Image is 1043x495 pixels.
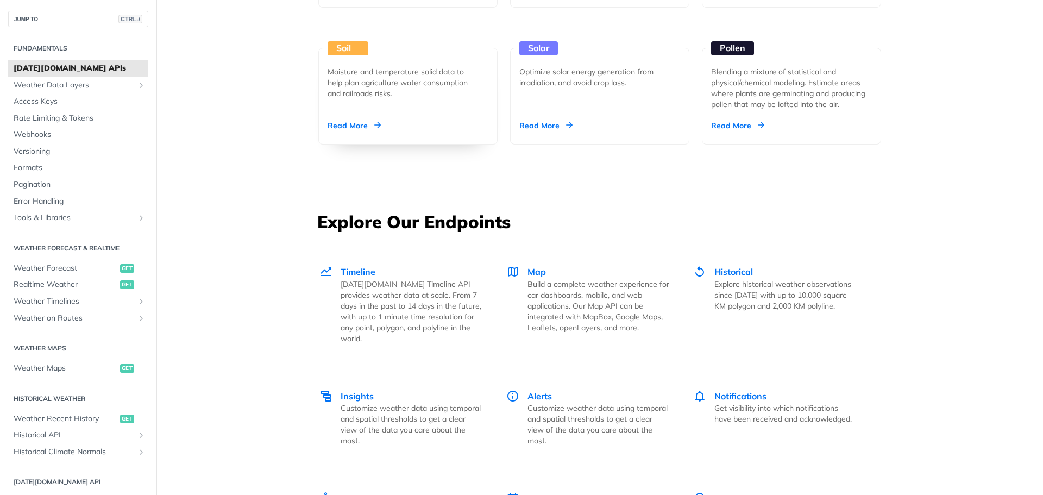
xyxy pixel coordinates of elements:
[14,80,134,91] span: Weather Data Layers
[120,364,134,373] span: get
[8,210,148,226] a: Tools & LibrariesShow subpages for Tools & Libraries
[319,265,332,278] img: Timeline
[137,81,146,90] button: Show subpages for Weather Data Layers
[14,179,146,190] span: Pagination
[8,193,148,210] a: Error Handling
[8,60,148,77] a: [DATE][DOMAIN_NAME] APIs
[14,162,146,173] span: Formats
[137,214,146,222] button: Show subpages for Tools & Libraries
[519,41,558,55] div: Solar
[8,143,148,160] a: Versioning
[8,77,148,93] a: Weather Data LayersShow subpages for Weather Data Layers
[14,212,134,223] span: Tools & Libraries
[14,413,117,424] span: Weather Recent History
[14,263,117,274] span: Weather Forecast
[120,264,134,273] span: get
[681,242,868,367] a: Historical Historical Explore historical weather observations since [DATE] with up to 10,000 squa...
[8,127,148,143] a: Webhooks
[8,310,148,327] a: Weather on RoutesShow subpages for Weather on Routes
[14,63,146,74] span: [DATE][DOMAIN_NAME] APIs
[8,411,148,427] a: Weather Recent Historyget
[494,367,681,469] a: Alerts Alerts Customize weather data using temporal and spatial thresholds to get a clear view of...
[14,129,146,140] span: Webhooks
[14,313,134,324] span: Weather on Routes
[8,11,148,27] button: JUMP TOCTRL-/
[319,390,332,403] img: Insights
[714,279,856,311] p: Explore historical weather observations since [DATE] with up to 10,000 square KM polygon and 2,00...
[8,110,148,127] a: Rate Limiting & Tokens
[8,160,148,176] a: Formats
[711,120,764,131] div: Read More
[8,277,148,293] a: Realtime Weatherget
[318,242,494,367] a: Timeline Timeline [DATE][DOMAIN_NAME] Timeline API provides weather data at scale. From 7 days in...
[120,415,134,423] span: get
[120,280,134,289] span: get
[14,363,117,374] span: Weather Maps
[137,314,146,323] button: Show subpages for Weather on Routes
[14,430,134,441] span: Historical API
[8,43,148,53] h2: Fundamentals
[137,431,146,440] button: Show subpages for Historical API
[693,390,706,403] img: Notifications
[14,296,134,307] span: Weather Timelines
[506,265,519,278] img: Map
[519,120,573,131] div: Read More
[8,343,148,353] h2: Weather Maps
[328,120,381,131] div: Read More
[137,448,146,456] button: Show subpages for Historical Climate Normals
[714,403,856,424] p: Get visibility into which notifications have been received and acknowledged.
[8,477,148,487] h2: [DATE][DOMAIN_NAME] API
[506,8,694,145] a: Solar Optimize solar energy generation from irradiation, and avoid crop loss. Read More
[317,210,882,234] h3: Explore Our Endpoints
[714,391,766,402] span: Notifications
[527,391,552,402] span: Alerts
[527,279,669,333] p: Build a complete weather experience for car dashboards, mobile, and web applications. Our Map API...
[506,390,519,403] img: Alerts
[14,279,117,290] span: Realtime Weather
[693,265,706,278] img: Historical
[314,8,502,145] a: Soil Moisture and temperature solid data to help plan agriculture water consumption and railroads...
[8,293,148,310] a: Weather TimelinesShow subpages for Weather Timelines
[8,360,148,377] a: Weather Mapsget
[711,41,754,55] div: Pollen
[8,444,148,460] a: Historical Climate NormalsShow subpages for Historical Climate Normals
[8,427,148,443] a: Historical APIShow subpages for Historical API
[14,196,146,207] span: Error Handling
[14,96,146,107] span: Access Keys
[8,93,148,110] a: Access Keys
[341,279,482,344] p: [DATE][DOMAIN_NAME] Timeline API provides weather data at scale. From 7 days in the past to 14 da...
[681,367,868,469] a: Notifications Notifications Get visibility into which notifications have been received and acknow...
[341,266,375,277] span: Timeline
[494,242,681,367] a: Map Map Build a complete weather experience for car dashboards, mobile, and web applications. Our...
[318,367,494,469] a: Insights Insights Customize weather data using temporal and spatial thresholds to get a clear vie...
[118,15,142,23] span: CTRL-/
[698,8,885,145] a: Pollen Blending a mixture of statistical and physical/chemical modeling. Estimate areas where pla...
[14,113,146,124] span: Rate Limiting & Tokens
[711,66,872,110] div: Blending a mixture of statistical and physical/chemical modeling. Estimate areas where plants are...
[527,403,669,446] p: Customize weather data using temporal and spatial thresholds to get a clear view of the data you ...
[14,146,146,157] span: Versioning
[14,447,134,458] span: Historical Climate Normals
[341,391,374,402] span: Insights
[527,266,546,277] span: Map
[8,260,148,277] a: Weather Forecastget
[341,403,482,446] p: Customize weather data using temporal and spatial thresholds to get a clear view of the data you ...
[328,66,480,99] div: Moisture and temperature solid data to help plan agriculture water consumption and railroads risks.
[519,66,671,88] div: Optimize solar energy generation from irradiation, and avoid crop loss.
[8,394,148,404] h2: Historical Weather
[8,177,148,193] a: Pagination
[714,266,753,277] span: Historical
[8,243,148,253] h2: Weather Forecast & realtime
[137,297,146,306] button: Show subpages for Weather Timelines
[328,41,368,55] div: Soil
